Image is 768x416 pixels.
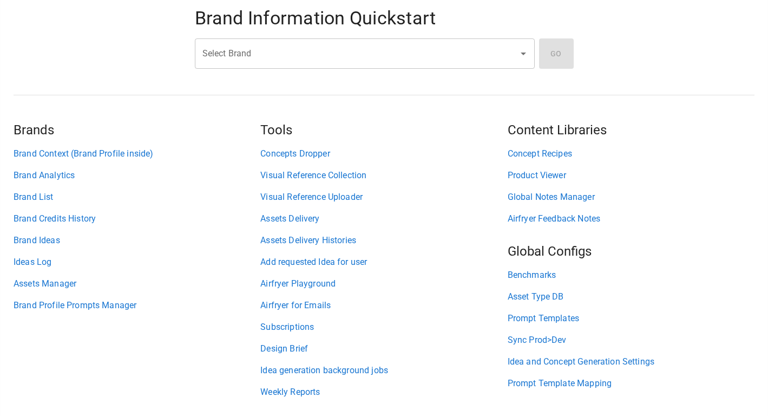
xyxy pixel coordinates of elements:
[508,377,754,390] a: Prompt Template Mapping
[260,364,507,377] a: Idea generation background jobs
[508,312,754,325] a: Prompt Templates
[14,256,260,269] a: Ideas Log
[260,169,507,182] a: Visual Reference Collection
[260,277,507,290] a: Airfryer Playground
[508,147,754,160] a: Concept Recipes
[260,121,507,139] h5: Tools
[508,269,754,282] a: Benchmarks
[260,386,507,399] a: Weekly Reports
[260,321,507,334] a: Subscriptions
[14,234,260,247] a: Brand Ideas
[14,191,260,204] a: Brand List
[14,277,260,290] a: Assets Manager
[260,234,507,247] a: Assets Delivery Histories
[195,7,574,30] h4: Brand Information Quickstart
[14,169,260,182] a: Brand Analytics
[14,147,260,160] a: Brand Context (Brand Profile inside)
[508,191,754,204] a: Global Notes Manager
[516,46,531,61] button: Open
[508,121,754,139] h5: Content Libraries
[260,212,507,225] a: Assets Delivery
[14,121,260,139] h5: Brands
[508,290,754,303] a: Asset Type DB
[508,243,754,260] h5: Global Configs
[260,342,507,355] a: Design Brief
[260,191,507,204] a: Visual Reference Uploader
[260,299,507,312] a: Airfryer for Emails
[508,355,754,368] a: Idea and Concept Generation Settings
[508,334,754,347] a: Sync Prod>Dev
[508,169,754,182] a: Product Viewer
[14,212,260,225] a: Brand Credits History
[260,256,507,269] a: Add requested Idea for user
[14,299,260,312] a: Brand Profile Prompts Manager
[260,147,507,160] a: Concepts Dropper
[508,212,754,225] a: Airfryer Feedback Notes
